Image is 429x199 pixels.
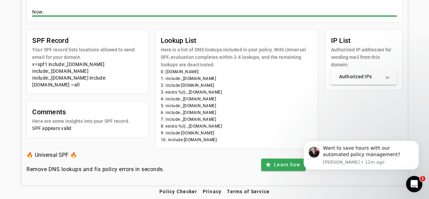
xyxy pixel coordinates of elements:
[420,176,425,181] span: 1
[331,46,397,68] mat-card-subtitle: Authorized IP addresses for sending mail from this domain:
[274,161,300,168] span: Learn how
[161,68,313,75] li: 0: [DOMAIN_NAME]
[331,35,397,46] mat-card-title: IP List
[339,73,381,80] mat-panel-title: Authorized IPs
[26,150,164,160] h3: 🔥 Universal SPF 🔥
[161,130,313,136] li: 9: include:[DOMAIN_NAME]
[26,165,164,173] h4: Remove DNS lookups and fix policy errors in seconds.
[32,61,142,88] div: v=spf1 include:_[DOMAIN_NAME] include:_[DOMAIN_NAME] include:_[DOMAIN_NAME] include:[DOMAIN_NAME]...
[406,176,422,192] iframe: Intercom live chat
[161,123,313,130] li: 8: exists:%{i}._[DOMAIN_NAME]
[261,159,306,171] button: Learn how
[224,185,272,198] button: Terms of Service
[32,46,142,61] mat-card-subtitle: Your SPF record lists locations allowed to send email for your domain.
[32,106,129,117] mat-card-title: Comments
[161,116,313,123] li: 7: include:_[DOMAIN_NAME]
[227,189,270,194] span: Terms of Service
[159,189,197,194] span: Policy Checker
[157,185,200,198] button: Policy Checker
[331,68,397,85] mat-expansion-panel-header: Authorized IPs
[200,185,224,198] button: Privacy
[161,96,313,102] li: 4: include:_[DOMAIN_NAME]
[161,46,313,68] mat-card-subtitle: Here is a list of DNS lookups included in your policy. With Universal SPF, evaluation completes w...
[202,189,221,194] span: Privacy
[161,35,313,46] mat-card-title: Lookup List
[32,125,142,132] div: SPF appears valid
[161,102,313,109] li: 5: include:_[DOMAIN_NAME]
[161,109,313,116] li: 6: include:_[DOMAIN_NAME]
[161,89,313,96] li: 3: exists:%{i}._[DOMAIN_NAME]
[161,82,313,89] li: 2: include:[DOMAIN_NAME]
[161,75,313,82] li: 1: include:_[DOMAIN_NAME]
[32,117,129,125] mat-card-subtitle: Here are some insights into your SPF record.
[32,9,397,17] div: Now:
[32,35,142,46] mat-card-title: SPF Record
[293,132,429,196] iframe: Intercom notifications message
[161,136,313,143] li: 10: include:[DOMAIN_NAME]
